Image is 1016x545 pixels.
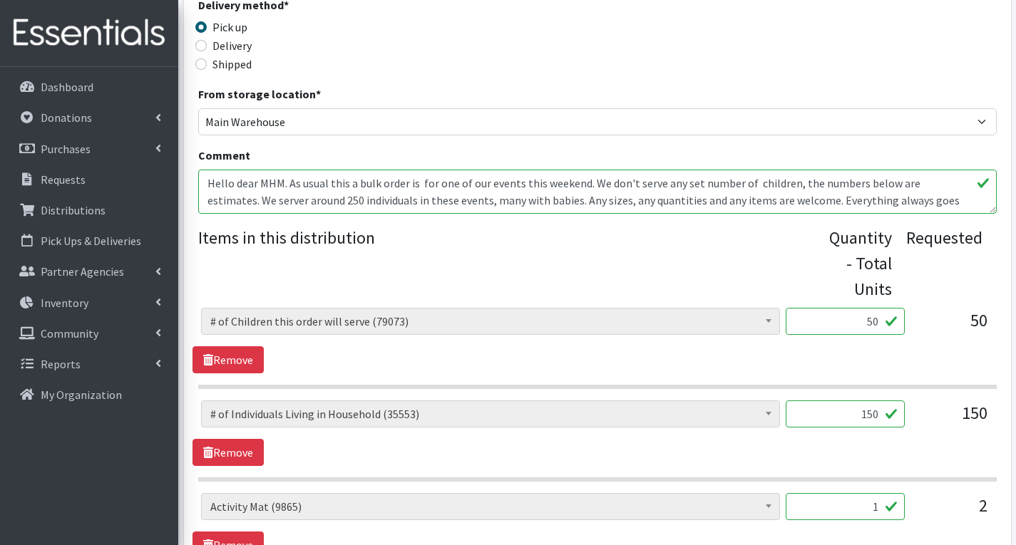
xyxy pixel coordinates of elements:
[6,103,173,132] a: Donations
[6,227,173,255] a: Pick Ups & Deliveries
[41,203,106,217] p: Distributions
[41,296,88,310] p: Inventory
[198,170,997,214] textarea: Hello dear MHM. As usual this a bulk order is for one of our events this weekend. We don't serve ...
[916,493,987,531] div: 2
[41,388,122,402] p: My Organization
[916,400,987,439] div: 150
[906,225,982,302] div: Requested
[201,400,780,427] span: # of Individuals Living in Household (35553)
[6,196,173,224] a: Distributions
[193,439,264,466] a: Remove
[316,87,321,101] abbr: required
[6,319,173,348] a: Community
[916,308,987,346] div: 50
[6,165,173,194] a: Requests
[41,357,81,371] p: Reports
[786,493,905,520] input: Quantity
[41,80,93,94] p: Dashboard
[41,142,91,156] p: Purchases
[210,404,771,424] span: # of Individuals Living in Household (35553)
[6,135,173,163] a: Purchases
[6,350,173,378] a: Reports
[201,308,780,335] span: # of Children this order will serve (79073)
[6,380,173,409] a: My Organization
[198,225,829,296] legend: Items in this distribution
[41,172,86,187] p: Requests
[193,346,264,373] a: Remove
[212,37,252,54] label: Delivery
[212,19,247,36] label: Pick up
[41,264,124,279] p: Partner Agencies
[210,311,771,331] span: # of Children this order will serve (79073)
[6,289,173,317] a: Inventory
[210,497,771,517] span: Activity Mat (9865)
[198,147,250,164] label: Comment
[786,308,905,335] input: Quantity
[41,326,98,341] p: Community
[829,225,892,302] div: Quantity - Total Units
[41,110,92,125] p: Donations
[41,234,141,248] p: Pick Ups & Deliveries
[6,73,173,101] a: Dashboard
[6,257,173,286] a: Partner Agencies
[6,9,173,57] img: HumanEssentials
[786,400,905,427] input: Quantity
[212,56,252,73] label: Shipped
[198,85,321,103] label: From storage location
[201,493,780,520] span: Activity Mat (9865)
